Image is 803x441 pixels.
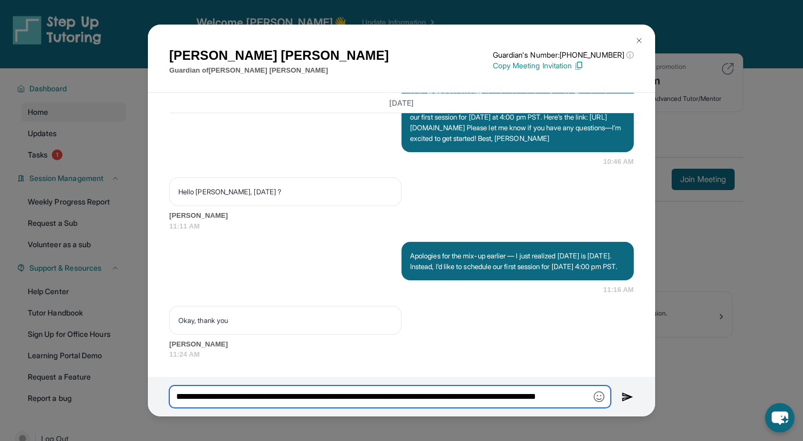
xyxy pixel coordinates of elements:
[169,46,389,65] h1: [PERSON_NAME] [PERSON_NAME]
[178,186,392,197] p: Hello [PERSON_NAME], [DATE] ?
[574,61,584,70] img: Copy Icon
[626,50,634,60] span: ⓘ
[169,210,634,221] span: [PERSON_NAME]
[493,60,634,71] p: Copy Meeting Invitation
[603,156,634,167] span: 10:46 AM
[178,315,392,326] p: Okay, thank you
[765,403,794,432] button: chat-button
[594,391,604,402] img: Emoji
[169,349,634,360] span: 11:24 AM
[621,391,634,404] img: Send icon
[603,285,634,295] span: 11:16 AM
[410,250,625,272] p: Apologies for the mix-up earlier — I just realized [DATE] is [DATE]. Instead, I’d like to schedul...
[169,221,634,232] span: 11:11 AM
[169,65,389,76] p: Guardian of [PERSON_NAME] [PERSON_NAME]
[493,50,634,60] p: Guardian's Number: [PHONE_NUMBER]
[635,36,643,45] img: Close Icon
[410,90,625,144] p: Hello [PERSON_NAME], I’m checking in from Step Up Tutoring about getting started with sessions fo...
[169,97,634,108] h3: [DATE]
[169,339,634,350] span: [PERSON_NAME]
